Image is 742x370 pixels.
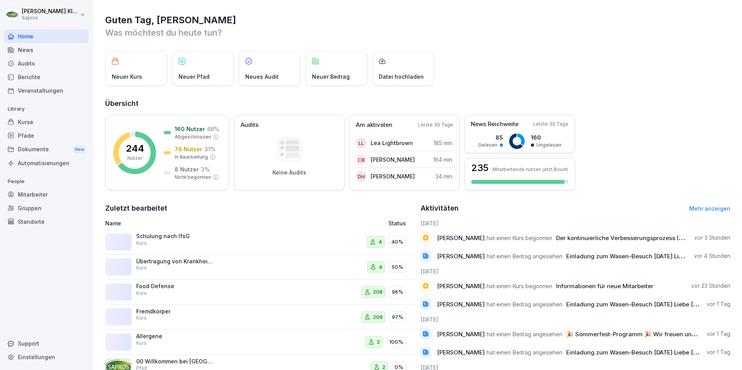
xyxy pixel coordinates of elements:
[487,252,562,260] span: hat einen Beitrag angesehen
[22,8,78,15] p: [PERSON_NAME] Kleinbeck
[392,288,403,296] p: 96%
[478,142,498,149] p: Gelesen
[707,330,730,338] p: vor 1 Tag
[392,313,403,321] p: 97%
[241,121,258,130] p: Audits
[373,313,383,321] p: 208
[22,15,78,21] p: Sapros
[105,219,299,227] p: Name
[136,358,214,365] p: 00 Willkommen bei [GEOGRAPHIC_DATA]
[707,300,730,308] p: vor 1 Tag
[435,172,453,180] p: 34 min.
[389,338,403,346] p: 100%
[689,205,730,212] a: Mehr anzeigen
[437,282,485,290] span: [PERSON_NAME]
[536,142,562,149] p: Ungelesen
[105,26,730,39] p: Was möchtest du heute tun?
[371,139,413,147] p: Lea Lightbrown
[471,120,518,129] p: News Reichweite
[136,265,147,271] p: Kurs
[105,98,730,109] h2: Übersicht
[175,154,208,161] p: In Bearbeitung
[4,43,88,57] a: News
[136,333,214,340] p: Allergene
[105,280,415,305] a: Food DefenseKurs20896%
[437,234,485,242] span: [PERSON_NAME]
[175,133,211,140] p: Abgeschlossen
[112,73,142,81] p: Neuer Kurs
[4,129,88,142] a: Pfade
[378,238,382,246] p: 4
[4,142,88,157] a: DokumenteNew
[4,57,88,70] a: Audits
[136,308,214,315] p: Fremdkörper
[126,144,144,153] p: 244
[377,338,380,346] p: 2
[4,29,88,43] a: Home
[73,145,86,154] div: New
[175,165,199,173] p: 8 Nutzer
[205,145,215,153] p: 31 %
[4,215,88,228] div: Standorte
[437,252,485,260] span: [PERSON_NAME]
[175,174,211,181] p: Nicht begonnen
[487,282,552,290] span: hat einen Kurs begonnen
[707,348,730,356] p: vor 1 Tag
[478,133,503,142] p: 85
[487,301,562,308] span: hat einen Beitrag angesehen
[437,349,485,356] span: [PERSON_NAME]
[418,121,453,128] p: Letzte 30 Tage
[437,330,485,338] span: [PERSON_NAME]
[136,340,147,347] p: Kurs
[4,350,88,364] a: Einstellungen
[379,73,424,81] p: Datei hochladen
[105,230,415,255] a: Schulung nach IfsGKurs440%
[4,70,88,84] a: Berichte
[533,121,569,128] p: Letzte 30 Tage
[4,337,88,350] div: Support
[272,169,306,176] p: Keine Audits
[556,234,696,242] span: Der kontinuierliche Verbesserungsprozess (K.V.P.)
[392,263,403,271] p: 50%
[694,252,730,260] p: vor 4 Stunden
[312,73,350,81] p: Neuer Beitrag
[136,290,147,297] p: Kurs
[4,201,88,215] a: Gruppen
[487,234,552,242] span: hat einen Kurs begonnen
[4,142,88,157] div: Dokumente
[136,258,214,265] p: Übertragung von Krankheitskeimen
[356,154,367,165] div: CB
[136,240,147,247] p: Kurs
[531,133,562,142] p: 160
[4,103,88,115] p: Library
[4,84,88,97] a: Veranstaltungen
[105,14,730,26] h1: Guten Tag, [PERSON_NAME]
[4,175,88,188] p: People
[105,305,415,330] a: FremdkörperKurs20897%
[356,171,367,182] div: DH
[373,288,383,296] p: 208
[556,282,654,290] span: Informationen für neue Mitarbeiter
[471,163,489,173] h3: 235
[356,138,367,149] div: LL
[694,234,730,242] p: vor 3 Stunden
[179,73,210,81] p: Neuer Pfad
[245,73,279,81] p: Neues Audit
[487,330,562,338] span: hat einen Beitrag angesehen
[4,188,88,201] a: Mitarbeiter
[379,263,382,271] p: 4
[201,165,210,173] p: 3 %
[388,219,406,227] p: Status
[127,155,142,162] p: Nutzer
[4,115,88,129] a: Kurse
[136,233,214,240] p: Schulung nach IfsG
